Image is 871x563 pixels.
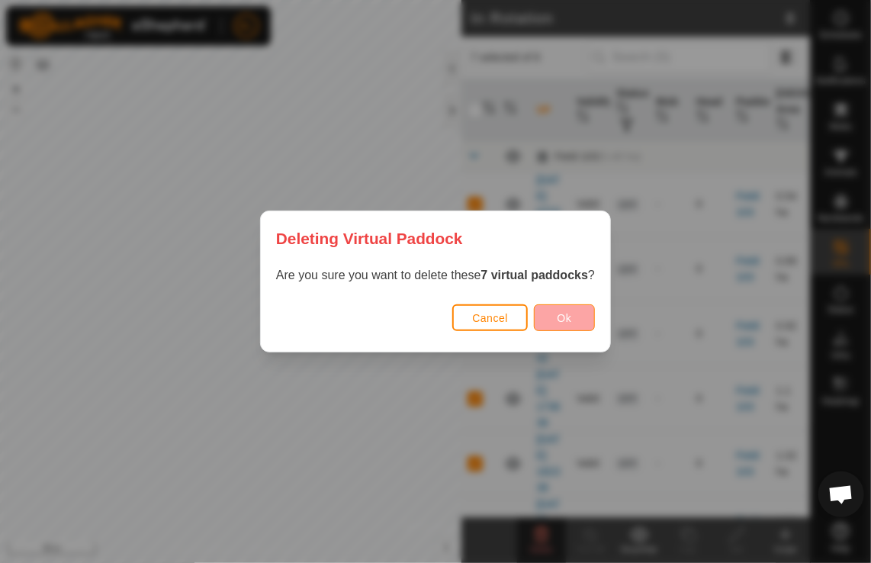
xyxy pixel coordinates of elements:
span: Are you sure you want to delete these ? [276,269,595,281]
button: Ok [534,304,595,331]
span: Deleting Virtual Paddock [276,227,463,250]
button: Cancel [452,304,528,331]
strong: 7 virtual paddocks [481,269,589,281]
span: Ok [558,312,572,324]
span: Cancel [472,312,508,324]
div: Open chat [818,471,864,517]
